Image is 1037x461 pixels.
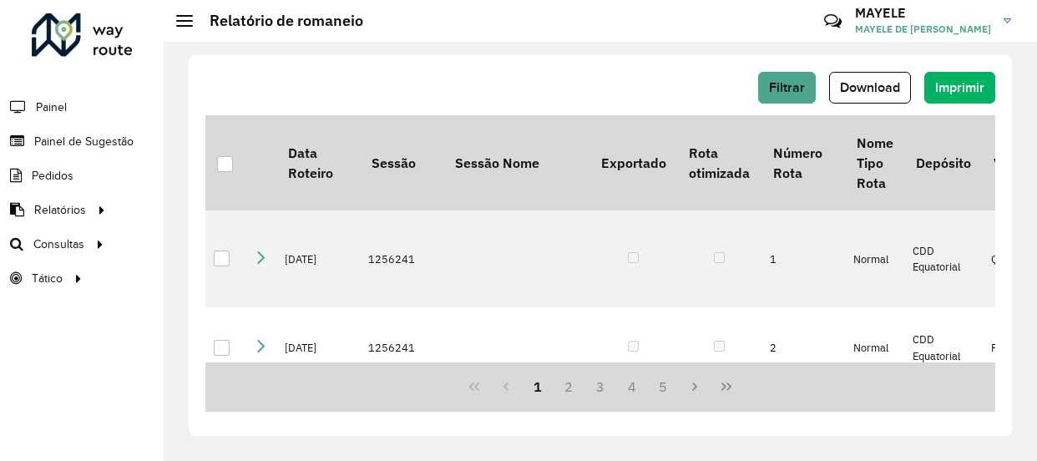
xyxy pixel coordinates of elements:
[193,12,363,30] h2: Relatório de romaneio
[648,371,680,403] button: 5
[443,115,589,210] th: Sessão Nome
[769,80,805,94] span: Filtrar
[36,99,67,116] span: Painel
[935,80,984,94] span: Imprimir
[761,307,845,388] td: 2
[276,307,360,388] td: [DATE]
[589,115,677,210] th: Exportado
[584,371,616,403] button: 3
[904,210,982,307] td: CDD Equatorial
[522,371,554,403] button: 1
[360,307,443,388] td: 1256241
[845,115,904,210] th: Nome Tipo Rota
[904,115,982,210] th: Depósito
[761,210,845,307] td: 1
[924,72,995,104] button: Imprimir
[360,115,443,210] th: Sessão
[829,72,911,104] button: Download
[616,371,648,403] button: 4
[32,167,73,185] span: Pedidos
[815,3,851,39] a: Contato Rápido
[758,72,816,104] button: Filtrar
[761,115,845,210] th: Número Rota
[276,210,360,307] td: [DATE]
[276,115,360,210] th: Data Roteiro
[360,210,443,307] td: 1256241
[34,201,86,219] span: Relatórios
[904,307,982,388] td: CDD Equatorial
[553,371,584,403] button: 2
[32,270,63,287] span: Tático
[677,115,761,210] th: Rota otimizada
[34,133,134,150] span: Painel de Sugestão
[711,371,742,403] button: Last Page
[845,307,904,388] td: Normal
[855,22,991,37] span: MAYELE DE [PERSON_NAME]
[679,371,711,403] button: Next Page
[840,80,900,94] span: Download
[33,236,84,253] span: Consultas
[855,5,991,21] h3: MAYELE
[845,210,904,307] td: Normal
